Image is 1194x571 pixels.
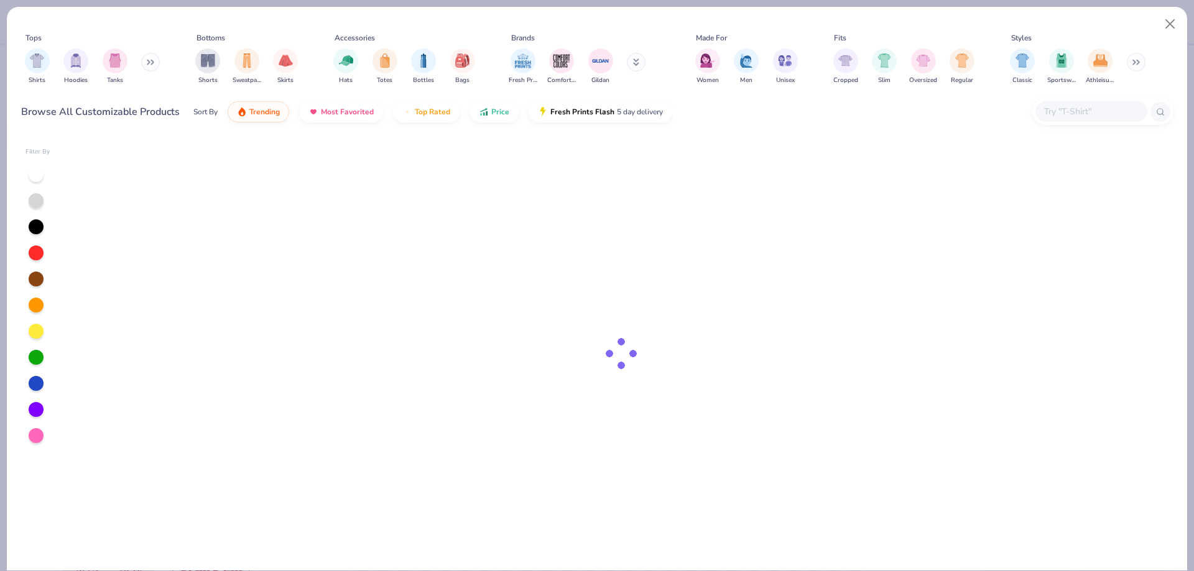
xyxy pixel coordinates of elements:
[833,48,858,85] button: filter button
[335,32,375,43] div: Accessories
[249,107,280,117] span: Trending
[25,48,50,85] button: filter button
[550,107,614,117] span: Fresh Prints Flash
[273,48,298,85] button: filter button
[69,53,83,68] img: Hoodies Image
[233,48,261,85] button: filter button
[333,48,358,85] button: filter button
[339,53,353,68] img: Hats Image
[195,48,220,85] div: filter for Shorts
[1055,53,1068,68] img: Sportswear Image
[63,48,88,85] div: filter for Hoodies
[872,48,897,85] div: filter for Slim
[773,48,798,85] div: filter for Unisex
[1043,104,1139,119] input: Try "T-Shirt"
[700,53,715,68] img: Women Image
[63,48,88,85] button: filter button
[1047,48,1076,85] div: filter for Sportswear
[321,107,374,117] span: Most Favorited
[591,76,609,85] span: Gildan
[909,48,937,85] div: filter for Oversized
[838,53,853,68] img: Cropped Image
[547,48,576,85] div: filter for Comfort Colors
[833,48,858,85] div: filter for Cropped
[1086,76,1114,85] span: Athleisure
[509,48,537,85] div: filter for Fresh Prints
[373,48,397,85] div: filter for Totes
[834,32,846,43] div: Fits
[1016,53,1030,68] img: Classic Image
[21,104,180,119] div: Browse All Customizable Products
[916,53,930,68] img: Oversized Image
[695,48,720,85] div: filter for Women
[450,48,475,85] div: filter for Bags
[103,48,127,85] button: filter button
[529,101,672,122] button: Fresh Prints Flash5 day delivery
[872,48,897,85] button: filter button
[591,52,610,70] img: Gildan Image
[107,76,123,85] span: Tanks
[696,32,727,43] div: Made For
[455,53,469,68] img: Bags Image
[30,53,44,68] img: Shirts Image
[696,76,719,85] span: Women
[308,107,318,117] img: most_fav.gif
[450,48,475,85] button: filter button
[455,76,470,85] span: Bags
[378,53,392,68] img: Totes Image
[514,52,532,70] img: Fresh Prints Image
[734,48,759,85] button: filter button
[1011,32,1032,43] div: Styles
[193,106,218,117] div: Sort By
[103,48,127,85] div: filter for Tanks
[402,107,412,117] img: TopRated.gif
[393,101,460,122] button: Top Rated
[833,76,858,85] span: Cropped
[1159,12,1182,36] button: Close
[547,76,576,85] span: Comfort Colors
[273,48,298,85] div: filter for Skirts
[909,76,937,85] span: Oversized
[1093,53,1108,68] img: Athleisure Image
[491,107,509,117] span: Price
[740,76,752,85] span: Men
[776,76,795,85] span: Unisex
[739,53,753,68] img: Men Image
[909,48,937,85] button: filter button
[279,53,293,68] img: Skirts Image
[299,101,383,122] button: Most Favorited
[29,76,45,85] span: Shirts
[417,53,430,68] img: Bottles Image
[877,53,891,68] img: Slim Image
[233,76,261,85] span: Sweatpants
[1010,48,1035,85] button: filter button
[233,48,261,85] div: filter for Sweatpants
[240,53,254,68] img: Sweatpants Image
[547,48,576,85] button: filter button
[588,48,613,85] div: filter for Gildan
[734,48,759,85] div: filter for Men
[411,48,436,85] button: filter button
[25,147,50,157] div: Filter By
[617,105,663,119] span: 5 day delivery
[1047,76,1076,85] span: Sportswear
[538,107,548,117] img: flash.gif
[588,48,613,85] button: filter button
[277,76,294,85] span: Skirts
[878,76,891,85] span: Slim
[197,32,225,43] div: Bottoms
[198,76,218,85] span: Shorts
[201,53,215,68] img: Shorts Image
[1012,76,1032,85] span: Classic
[951,76,973,85] span: Regular
[509,48,537,85] button: filter button
[950,48,974,85] button: filter button
[509,76,537,85] span: Fresh Prints
[470,101,519,122] button: Price
[373,48,397,85] button: filter button
[237,107,247,117] img: trending.gif
[339,76,353,85] span: Hats
[773,48,798,85] button: filter button
[1086,48,1114,85] button: filter button
[415,107,450,117] span: Top Rated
